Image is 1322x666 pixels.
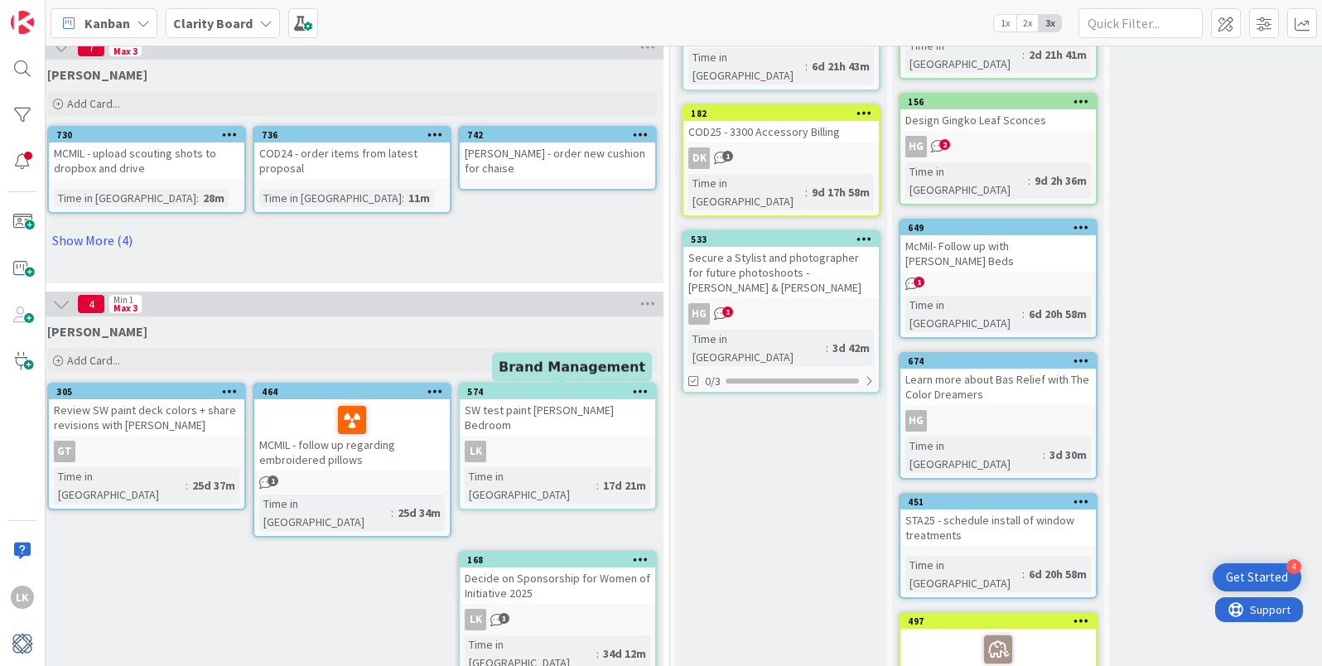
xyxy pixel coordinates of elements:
div: 674 [900,354,1096,369]
div: 168 [467,554,655,566]
div: 2d 21h 41m [1025,46,1091,64]
div: GT [49,441,244,462]
div: 28m [199,189,229,207]
div: 182 [691,108,879,119]
div: SW test paint [PERSON_NAME] Bedroom [460,399,655,436]
img: Visit kanbanzone.com [11,11,34,34]
div: 25d 37m [188,476,239,495]
div: COD25 - 3300 Accessory Billing [683,121,879,142]
div: [PERSON_NAME] - order new cushion for chaise [460,142,655,179]
div: Max 3 [113,304,138,312]
input: Quick Filter... [1078,8,1203,38]
div: 17d 21m [599,476,650,495]
div: LK [460,609,655,630]
div: Design Gingko Leaf Sconces [900,109,1096,131]
div: DK [688,147,710,169]
div: Secure a Stylist and photographer for future photoshoots - [PERSON_NAME] & [PERSON_NAME] [683,247,879,298]
div: 674 [908,355,1096,367]
div: LK [465,441,486,462]
div: 730MCMIL - upload scouting shots to dropbox and drive [49,128,244,179]
div: 464 [262,386,450,398]
div: 674Learn more about Bas Relief with The Color Dreamers [900,354,1096,405]
div: LK [11,586,34,609]
div: 736 [254,128,450,142]
div: HG [905,410,927,432]
span: : [826,339,828,357]
div: DK [683,147,879,169]
span: : [1043,446,1045,464]
div: Learn more about Bas Relief with The Color Dreamers [900,369,1096,405]
div: 464 [254,384,450,399]
div: 305 [49,384,244,399]
span: 2x [1016,15,1039,31]
div: GT [54,441,75,462]
div: 464MCMIL - follow up regarding embroidered pillows [254,384,450,471]
span: : [805,183,808,201]
div: Review SW paint deck colors + share revisions with [PERSON_NAME] [49,399,244,436]
div: Decide on Sponsorship for Women of Initiative 2025 [460,567,655,604]
div: 34d 12m [599,644,650,663]
div: Time in [GEOGRAPHIC_DATA] [259,495,391,531]
div: 451 [908,496,1096,508]
span: Kanban [84,13,130,33]
div: 305 [56,386,244,398]
div: 533 [691,234,879,245]
span: 1x [994,15,1016,31]
b: Clarity Board [173,15,253,31]
span: 3 [499,613,509,624]
div: Time in [GEOGRAPHIC_DATA] [905,437,1043,473]
div: 649 [900,220,1096,235]
div: HG [683,303,879,325]
div: Time in [GEOGRAPHIC_DATA] [688,48,805,84]
span: 3x [1039,15,1061,31]
div: 305Review SW paint deck colors + share revisions with [PERSON_NAME] [49,384,244,436]
span: 7 [77,37,105,57]
div: 168 [460,553,655,567]
div: 574 [460,384,655,399]
div: HG [688,303,710,325]
div: 6d 21h 43m [808,57,874,75]
div: 3d 30m [1045,446,1091,464]
span: 1 [268,475,278,486]
div: 182COD25 - 3300 Accessory Billing [683,106,879,142]
span: 1 [914,277,924,287]
div: Time in [GEOGRAPHIC_DATA] [905,296,1022,332]
div: Time in [GEOGRAPHIC_DATA] [259,189,402,207]
div: HG [900,136,1096,157]
div: 168Decide on Sponsorship for Women of Initiative 2025 [460,553,655,604]
span: Support [35,2,75,22]
span: : [596,644,599,663]
span: Lisa K. [47,323,147,340]
div: 742 [467,129,655,141]
span: : [1022,565,1025,583]
div: Time in [GEOGRAPHIC_DATA] [688,330,826,366]
div: McMil- Follow up with [PERSON_NAME] Beds [900,235,1096,272]
div: Time in [GEOGRAPHIC_DATA] [688,174,805,210]
div: 730 [56,129,244,141]
span: : [596,476,599,495]
span: : [1028,171,1030,190]
span: : [402,189,404,207]
div: HG [900,410,1096,432]
div: 736 [262,129,450,141]
div: 742[PERSON_NAME] - order new cushion for chaise [460,128,655,179]
span: : [186,476,188,495]
div: 451 [900,495,1096,509]
div: Time in [GEOGRAPHIC_DATA] [905,162,1028,199]
h5: Brand Management [499,359,645,374]
span: Add Card... [67,96,120,111]
div: 574 [467,386,655,398]
div: 451STA25 - schedule install of window treatments [900,495,1096,546]
div: 3d 42m [828,339,874,357]
div: 6d 20h 58m [1025,305,1091,323]
div: HG [905,136,927,157]
div: 6d 20h 58m [1025,565,1091,583]
div: 9d 17h 58m [808,183,874,201]
span: 4 [77,294,105,314]
div: 11m [404,189,434,207]
span: Add Card... [67,353,120,368]
div: 156Design Gingko Leaf Sconces [900,94,1096,131]
span: 1 [722,306,733,317]
div: 182 [683,106,879,121]
div: 156 [900,94,1096,109]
